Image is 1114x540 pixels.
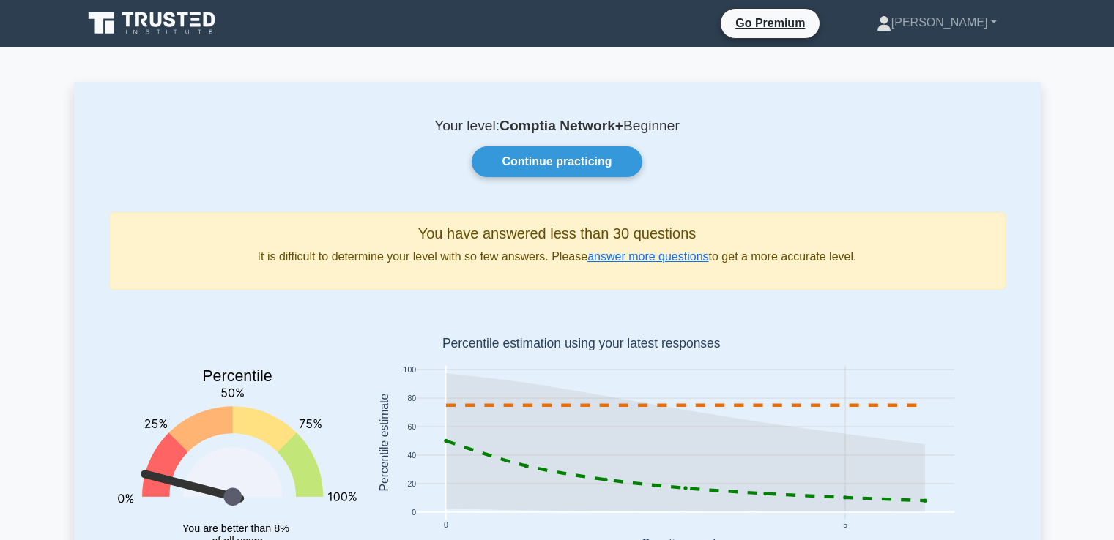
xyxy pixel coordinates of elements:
p: Your level: Beginner [109,117,1006,135]
text: Percentile estimate [377,394,390,492]
text: 5 [843,522,847,530]
b: Comptia Network+ [500,118,623,133]
a: Go Premium [727,14,814,32]
p: It is difficult to determine your level with so few answers. Please to get a more accurate level. [122,248,993,266]
text: Percentile [202,368,272,386]
tspan: You are better than 8% [182,522,289,534]
text: 80 [407,394,416,402]
text: 40 [407,451,416,460]
text: 0 [443,522,448,530]
text: 100 [403,366,416,374]
a: answer more questions [587,250,708,263]
h5: You have answered less than 30 questions [122,225,993,242]
a: Continue practicing [472,146,642,177]
text: 0 [412,509,416,517]
a: [PERSON_NAME] [842,8,1032,37]
text: 60 [407,423,416,431]
text: Percentile estimation using your latest responses [442,337,720,351]
text: 20 [407,480,416,488]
